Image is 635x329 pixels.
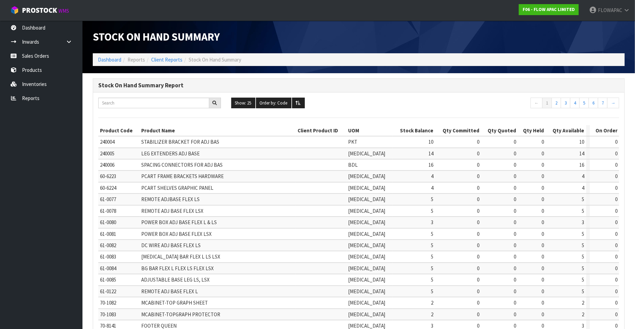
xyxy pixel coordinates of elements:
[22,6,57,15] span: ProStock
[580,139,584,145] span: 10
[348,150,385,157] span: [MEDICAL_DATA]
[348,265,385,272] span: [MEDICAL_DATA]
[98,98,209,108] input: Search
[615,162,617,168] span: 0
[542,185,544,191] span: 0
[100,299,116,306] span: 70-1082
[615,276,617,283] span: 0
[100,322,116,329] span: 70-8141
[93,30,220,44] span: Stock On Hand Summary
[580,150,584,157] span: 14
[514,185,516,191] span: 0
[346,125,393,136] th: UOM
[431,173,433,179] span: 4
[542,299,544,306] span: 0
[582,231,584,237] span: 5
[598,98,608,109] a: 7
[615,322,617,329] span: 0
[552,98,561,109] a: 2
[615,231,617,237] span: 0
[582,196,584,202] span: 5
[580,162,584,168] span: 16
[542,242,544,249] span: 0
[514,288,516,295] span: 0
[100,288,116,295] span: 61-0122
[189,56,241,63] span: Stock On Hand Summary
[514,242,516,249] span: 0
[514,231,516,237] span: 0
[615,196,617,202] span: 0
[428,150,433,157] span: 14
[477,196,479,202] span: 0
[100,231,116,237] span: 61-0081
[141,288,198,295] span: REMOTE ADJ BASE FLEX L
[141,242,201,249] span: DC WIRE ADJ BASE FLEX LS
[100,253,116,260] span: 61-0083
[514,162,516,168] span: 0
[431,299,433,306] span: 2
[100,219,116,226] span: 61-0080
[598,7,622,13] span: FLOWAPAC
[570,98,580,109] a: 4
[127,56,145,63] span: Reports
[542,219,544,226] span: 0
[141,322,177,329] span: FOOTER QUEEN
[141,231,212,237] span: POWER BOX ADJ BASE FLEX LSX
[582,322,584,329] span: 3
[582,208,584,214] span: 5
[100,173,116,179] span: 60-6223
[100,242,116,249] span: 61-0082
[514,139,516,145] span: 0
[348,185,385,191] span: [MEDICAL_DATA]
[431,185,433,191] span: 4
[431,208,433,214] span: 5
[514,299,516,306] span: 0
[348,139,357,145] span: PKT
[348,219,385,226] span: [MEDICAL_DATA]
[615,150,617,157] span: 0
[431,219,433,226] span: 3
[141,185,213,191] span: PCART SHELVES GRAPHIC PANEL
[542,288,544,295] span: 0
[477,208,479,214] span: 0
[542,311,544,318] span: 0
[431,253,433,260] span: 5
[141,276,210,283] span: ADJUSTABLE BASE LEG LS, LSX
[514,322,516,329] span: 0
[348,288,385,295] span: [MEDICAL_DATA]
[477,253,479,260] span: 0
[348,322,385,329] span: [MEDICAL_DATA]
[582,219,584,226] span: 3
[348,173,385,179] span: [MEDICAL_DATA]
[435,125,481,136] th: Qty Committed
[100,185,116,191] span: 60-6224
[141,253,220,260] span: [MEDICAL_DATA] BAR FLEX L LS LSX
[514,253,516,260] span: 0
[431,242,433,249] span: 5
[477,219,479,226] span: 0
[431,231,433,237] span: 5
[428,139,433,145] span: 10
[256,98,291,109] button: Order by: Code
[615,311,617,318] span: 0
[582,299,584,306] span: 2
[348,196,385,202] span: [MEDICAL_DATA]
[590,125,619,136] th: On Order
[348,231,385,237] span: [MEDICAL_DATA]
[497,98,620,110] nav: Page navigation
[514,150,516,157] span: 0
[477,265,479,272] span: 0
[141,219,217,226] span: POWER BOX ADJ BASE FLEX L & LS
[514,219,516,226] span: 0
[100,208,116,214] span: 61-0078
[514,311,516,318] span: 0
[477,242,479,249] span: 0
[481,125,518,136] th: Qty Quoted
[477,322,479,329] span: 0
[98,56,121,63] a: Dashboard
[151,56,182,63] a: Client Reports
[531,98,543,109] a: ←
[477,276,479,283] span: 0
[431,265,433,272] span: 5
[477,173,479,179] span: 0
